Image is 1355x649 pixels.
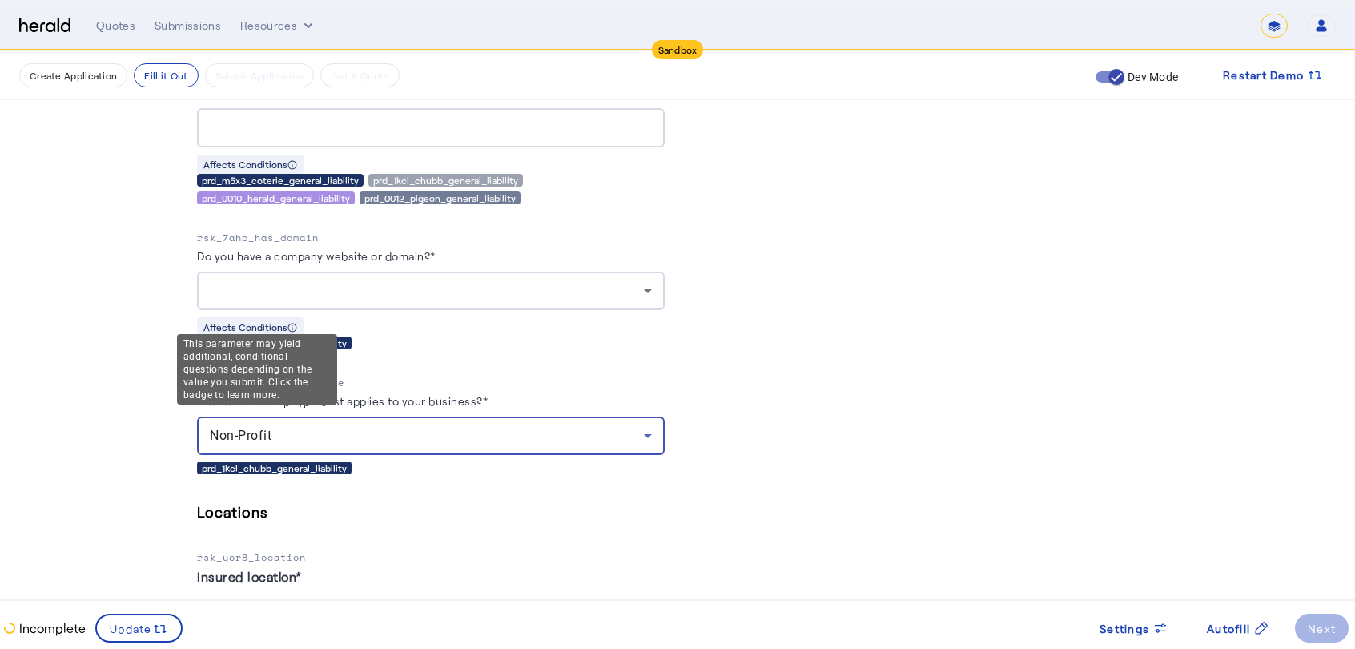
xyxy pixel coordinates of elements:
div: Quotes [96,18,135,34]
div: prd_0010_herald_general_liability [197,191,355,204]
img: Herald Logo [19,18,70,34]
span: Restart Demo [1223,66,1304,85]
div: prd_1kcl_chubb_general_liability [197,462,352,474]
p: rsk_7ahp_has_domain [197,230,665,246]
div: Submissions [155,18,221,34]
span: Update [110,620,152,637]
button: Resources dropdown menu [240,18,316,34]
div: prd_1kcl_chubb_general_liability [368,174,523,187]
p: rsk_2i59_ownership_type [197,375,665,391]
p: rsk_yor8_location [197,550,665,566]
p: Incomplete [16,619,86,638]
button: Create Application [19,63,127,87]
button: Submit Application [205,63,314,87]
label: Do you have a company website or domain?* [197,249,436,263]
h5: Locations [197,500,665,524]
button: Autofill [1194,614,1282,643]
div: Affects Conditions [197,317,304,337]
label: Dev Mode [1124,69,1178,85]
div: prd_m5x3_coterie_general_liability [197,174,364,187]
div: prd_0012_pigeon_general_liability [360,191,521,204]
span: Settings [1100,620,1149,637]
button: Get A Quote [320,63,400,87]
label: Insured location* [197,569,302,584]
span: Non-Profit [210,428,271,443]
button: Restart Demo [1210,61,1336,90]
div: Affects Conditions [197,155,304,174]
label: Address [197,598,242,611]
div: Sandbox [652,40,704,59]
button: Settings [1087,614,1181,643]
button: Update [95,614,183,643]
span: Autofill [1207,620,1250,637]
button: Fill it Out [134,63,198,87]
div: This parameter may yield additional, conditional questions depending on the value you submit. Cli... [177,334,337,405]
label: Which ownership type best applies to your business?* [197,394,488,408]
